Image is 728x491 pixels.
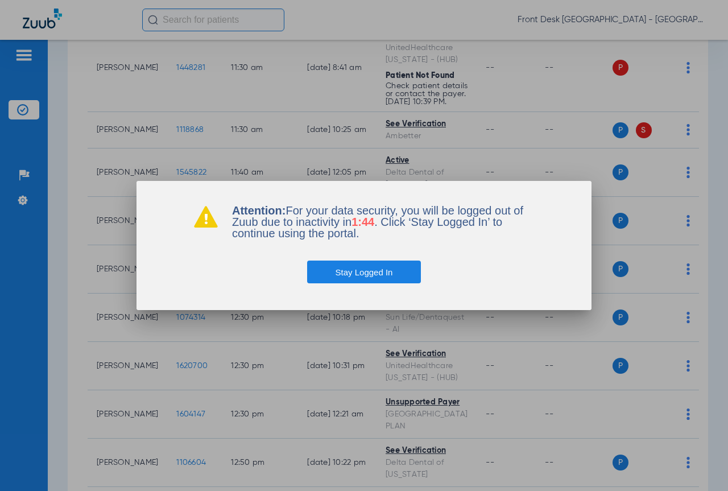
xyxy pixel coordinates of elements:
b: Attention: [232,204,286,217]
iframe: Chat Widget [671,436,728,491]
span: 1:44 [351,216,374,228]
button: Stay Logged In [307,261,421,283]
img: warning [193,205,218,228]
p: For your data security, you will be logged out of Zuub due to inactivity in . Click ‘Stay Logged ... [232,205,535,239]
